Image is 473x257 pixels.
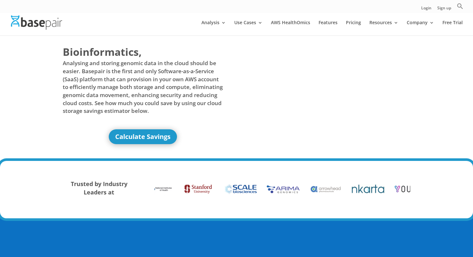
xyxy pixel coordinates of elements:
svg: Search [457,3,463,9]
strong: Trusted by Industry Leaders at [71,180,127,196]
img: Basepair [11,15,62,29]
a: Resources [369,20,398,35]
a: AWS HealthOmics [271,20,310,35]
a: Features [319,20,338,35]
a: Free Trial [442,20,463,35]
span: Bioinformatics, [63,44,142,59]
a: Sign up [437,6,451,13]
a: Login [421,6,431,13]
a: Analysis [201,20,226,35]
iframe: Basepair - NGS Analysis Simplified [241,44,402,135]
span: Analysing and storing genomic data in the cloud should be easier. Basepair is the first and only ... [63,59,223,115]
a: Company [407,20,434,35]
a: Search Icon Link [457,3,463,13]
a: Use Cases [234,20,263,35]
a: Pricing [346,20,361,35]
a: Calculate Savings [109,129,177,144]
